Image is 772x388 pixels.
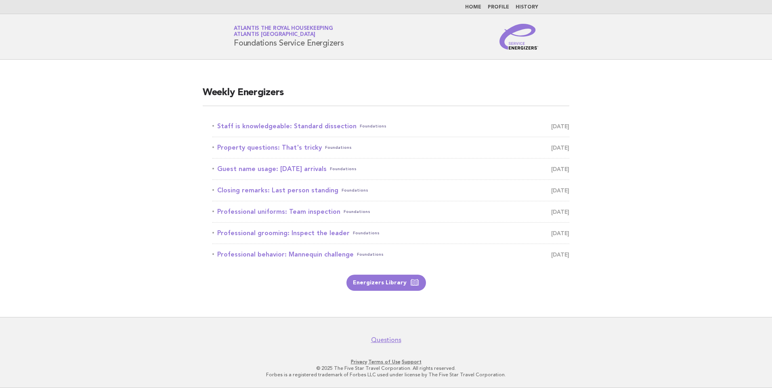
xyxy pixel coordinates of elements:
[330,163,357,175] span: Foundations
[212,206,569,217] a: Professional uniforms: Team inspectionFoundations [DATE]
[516,5,538,10] a: History
[346,275,426,291] a: Energizers Library
[212,185,569,196] a: Closing remarks: Last person standingFoundations [DATE]
[212,249,569,260] a: Professional behavior: Mannequin challengeFoundations [DATE]
[234,26,333,37] a: Atlantis the Royal HousekeepingAtlantis [GEOGRAPHIC_DATA]
[212,227,569,239] a: Professional grooming: Inspect the leaderFoundations [DATE]
[402,359,422,365] a: Support
[342,185,368,196] span: Foundations
[203,86,569,106] h2: Weekly Energizers
[551,227,569,239] span: [DATE]
[488,5,509,10] a: Profile
[551,121,569,132] span: [DATE]
[551,163,569,175] span: [DATE]
[551,206,569,217] span: [DATE]
[371,336,401,344] a: Questions
[234,26,344,47] h1: Foundations Service Energizers
[551,249,569,260] span: [DATE]
[499,24,538,50] img: Service Energizers
[325,142,352,153] span: Foundations
[551,185,569,196] span: [DATE]
[234,32,315,38] span: Atlantis [GEOGRAPHIC_DATA]
[139,359,633,365] p: · ·
[360,121,386,132] span: Foundations
[212,163,569,175] a: Guest name usage: [DATE] arrivalsFoundations [DATE]
[551,142,569,153] span: [DATE]
[465,5,481,10] a: Home
[139,371,633,378] p: Forbes is a registered trademark of Forbes LLC used under license by The Five Star Travel Corpora...
[353,227,380,239] span: Foundations
[357,249,384,260] span: Foundations
[212,121,569,132] a: Staff is knowledgeable: Standard dissectionFoundations [DATE]
[139,365,633,371] p: © 2025 The Five Star Travel Corporation. All rights reserved.
[368,359,401,365] a: Terms of Use
[212,142,569,153] a: Property questions: That's trickyFoundations [DATE]
[351,359,367,365] a: Privacy
[344,206,370,217] span: Foundations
